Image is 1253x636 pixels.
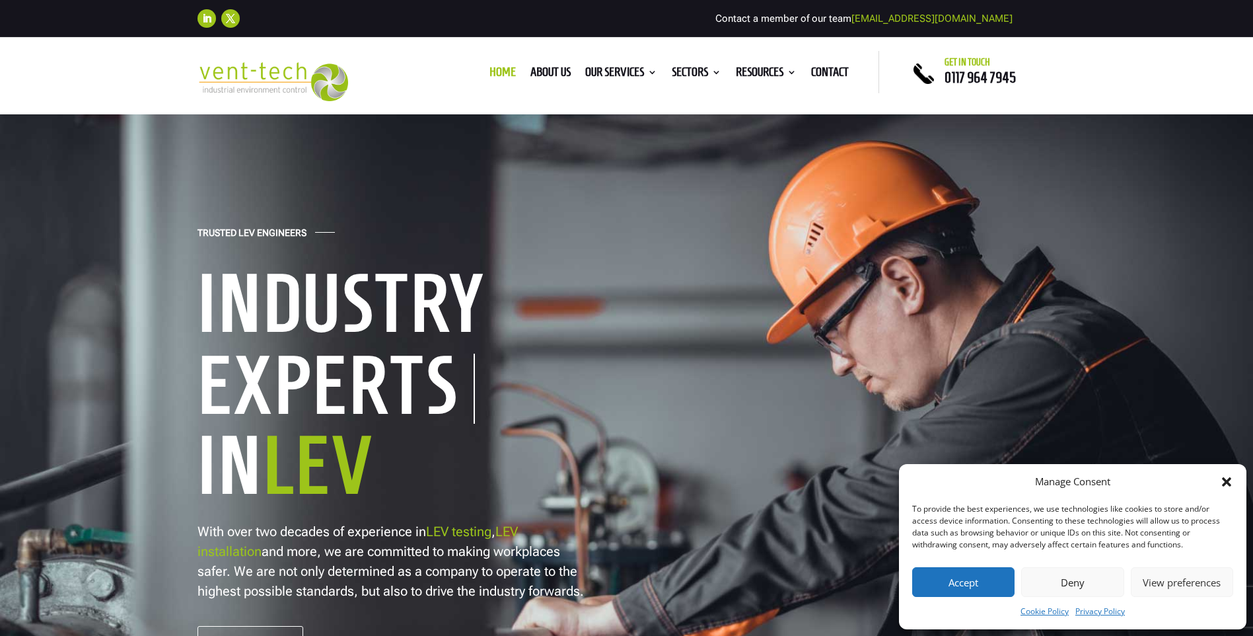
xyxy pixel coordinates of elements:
[197,9,216,28] a: Follow on LinkedIn
[585,67,657,82] a: Our Services
[426,524,491,539] a: LEV testing
[530,67,571,82] a: About us
[945,69,1016,85] a: 0117 964 7945
[197,424,607,514] h1: In
[263,422,375,508] span: LEV
[912,503,1232,551] div: To provide the best experiences, we use technologies like cookies to store and/or access device i...
[1035,474,1110,490] div: Manage Consent
[736,67,797,82] a: Resources
[489,67,516,82] a: Home
[197,62,349,101] img: 2023-09-27T08_35_16.549ZVENT-TECH---Clear-background
[851,13,1013,24] a: [EMAIL_ADDRESS][DOMAIN_NAME]
[945,57,990,67] span: Get in touch
[1020,604,1069,619] a: Cookie Policy
[1075,604,1125,619] a: Privacy Policy
[912,567,1015,597] button: Accept
[197,522,587,601] p: With over two decades of experience in , and more, we are committed to making workplaces safer. W...
[1131,567,1233,597] button: View preferences
[197,354,475,424] h1: Experts
[197,262,607,352] h1: Industry
[1220,475,1233,489] div: Close dialog
[715,13,1013,24] span: Contact a member of our team
[811,67,849,82] a: Contact
[197,227,306,245] h4: Trusted LEV Engineers
[221,9,240,28] a: Follow on X
[1021,567,1124,597] button: Deny
[672,67,721,82] a: Sectors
